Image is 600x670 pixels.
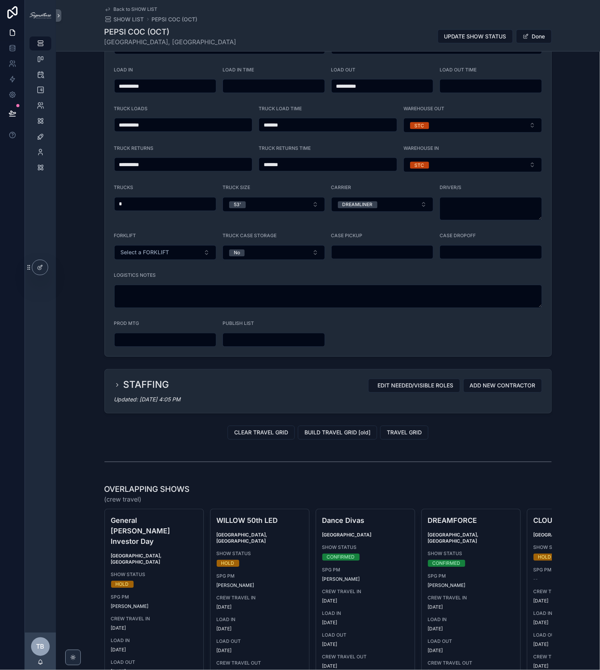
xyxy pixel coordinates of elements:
button: Select Button [114,245,217,260]
span: FORKLIFT [114,233,136,239]
span: [GEOGRAPHIC_DATA], [GEOGRAPHIC_DATA] [104,37,237,47]
span: TRUCK CASE STORAGE [223,233,277,239]
span: CREW TRAVEL IN [428,595,514,601]
h1: PEPSI COC (OCT) [104,26,237,37]
span: PROD MTG [114,321,139,326]
span: LOAD OUT TIME [440,67,477,73]
button: Select Button [223,197,325,212]
span: TRUCKS [114,185,134,191]
div: 53' [234,201,241,208]
span: CREW TRAVEL IN [217,595,303,601]
h4: General [PERSON_NAME] Investor Day [111,516,197,547]
div: CONFIRMED [433,560,461,567]
span: LOAD IN [322,611,409,617]
span: CREW TRAVEL OUT [217,660,303,667]
span: EDIT NEEDED/VISIBLE ROLES [378,382,454,390]
span: Back to SHOW LIST [114,6,158,12]
span: [DATE] [217,626,303,632]
button: UPDATE SHOW STATUS [438,30,513,43]
span: [DATE] [322,642,409,648]
span: TRUCK SIZE [223,185,250,191]
h1: OVERLAPPING SHOWS [104,484,190,495]
span: PUBLISH LIST [223,321,254,326]
button: Done [516,30,552,43]
a: Back to SHOW LIST [104,6,158,12]
div: scrollable content [25,31,56,185]
span: CREW TRAVEL OUT [428,660,514,667]
span: TRUCK LOADS [114,106,148,111]
span: [DATE] [428,626,514,632]
span: LOAD OUT [428,639,514,645]
div: HOLD [221,560,235,567]
span: PEPSI COC (OCT) [152,16,198,23]
strong: [GEOGRAPHIC_DATA], [GEOGRAPHIC_DATA] [217,532,269,544]
span: SPG PM [322,567,409,573]
span: [DATE] [111,647,197,653]
a: [PERSON_NAME] [322,576,360,583]
div: HOLD [116,581,129,588]
button: Unselect I_53 [229,201,246,208]
span: [DATE] [428,604,514,611]
span: [PERSON_NAME] [217,583,254,589]
span: SPG PM [111,594,197,601]
span: SHOW STATUS [428,551,514,557]
button: Select Button [403,118,542,133]
strong: [GEOGRAPHIC_DATA], [GEOGRAPHIC_DATA] [111,553,163,565]
span: SPG PM [217,573,303,580]
span: CASE PICKUP [331,233,363,239]
span: LOGISTICS NOTES [114,273,156,278]
em: Updated: [DATE] 4:05 PM [114,396,181,403]
a: [PERSON_NAME] [111,604,149,610]
span: ADD NEW CONTRACTOR [470,382,536,390]
button: Select Button [331,197,433,212]
button: ADD NEW CONTRACTOR [463,379,542,393]
span: LOAD IN TIME [223,67,254,73]
span: CREW TRAVEL IN [111,616,197,622]
span: [DATE] [428,648,514,654]
span: LOAD OUT [322,632,409,639]
span: LOAD OUT [217,639,303,645]
span: TB [37,642,45,651]
a: [PERSON_NAME] [428,583,466,589]
span: TRAVEL GRID [387,429,422,437]
span: -- [534,576,538,583]
span: SPG PM [428,573,514,580]
strong: [GEOGRAPHIC_DATA] [322,532,372,538]
span: UPDATE SHOW STATUS [444,33,506,40]
span: SHOW STATUS [111,572,197,578]
span: BUILD TRAVEL GRID [old] [304,429,370,437]
button: TRAVEL GRID [380,426,428,440]
button: Select Button [223,245,325,260]
span: DRIVER/S [440,185,461,191]
div: No [234,250,240,257]
span: [DATE] [322,663,409,670]
div: HOLD [538,554,551,561]
button: EDIT NEEDED/VISIBLE ROLES [368,379,460,393]
span: Select a FORKLIFT [121,249,169,257]
span: CREW TRAVEL OUT [322,654,409,660]
span: (crew travel) [104,495,190,504]
span: TRUCK RETURNS TIME [259,145,311,151]
span: [DATE] [217,604,303,611]
span: LOAD OUT [111,660,197,666]
h4: Dance Divas [322,516,409,526]
span: LOAD IN [217,617,303,623]
button: CLEAR TRAVEL GRID [228,426,295,440]
span: CREW TRAVEL IN [322,589,409,595]
span: [DATE] [322,598,409,604]
button: BUILD TRAVEL GRID [old] [298,426,377,440]
span: CASE DROPOFF [440,233,476,239]
a: SHOW LIST [104,16,144,23]
strong: [GEOGRAPHIC_DATA], [GEOGRAPHIC_DATA] [428,532,480,544]
span: LOAD IN [428,617,514,623]
span: TRUCK RETURNS [114,145,154,151]
span: [DATE] [111,625,197,632]
span: TRUCK LOAD TIME [259,106,302,111]
span: LOAD OUT [331,67,356,73]
span: [DATE] [217,648,303,654]
span: SHOW STATUS [217,551,303,557]
div: STC [415,122,424,129]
